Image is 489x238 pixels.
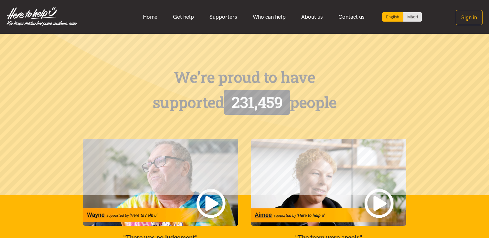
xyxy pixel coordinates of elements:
a: Supporters [202,10,245,24]
img: Home [6,7,77,26]
a: About us [293,10,331,24]
a: Who can help [245,10,293,24]
div: Current language [382,12,403,22]
span: 231,459 [231,92,282,112]
button: Sign in [456,10,483,25]
a: Home [135,10,165,24]
img: The team were angels video [251,139,406,226]
img: There was no judgement video [83,139,238,226]
a: Get help [165,10,202,24]
div: Language toggle [382,12,422,22]
div: We’re proud to have supported people [83,65,406,115]
a: Switch to Te Reo Māori [403,12,422,22]
a: Contact us [331,10,372,24]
